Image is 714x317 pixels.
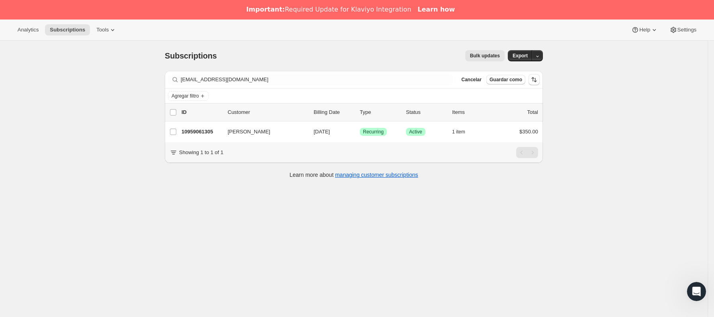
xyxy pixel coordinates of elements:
span: Export [513,53,528,59]
button: [PERSON_NAME] [223,125,302,138]
button: 1 item [452,126,474,137]
div: 10959061305[PERSON_NAME][DATE]LogradoRecurringLogradoActive1 item$350.00 [181,126,538,137]
div: IDCustomerBilling DateTypeStatusItemsTotal [181,108,538,116]
span: Settings [677,27,696,33]
p: ID [181,108,221,116]
span: $350.00 [519,129,538,135]
b: Important: [246,6,285,13]
span: [DATE] [314,129,330,135]
span: Subscriptions [50,27,85,33]
button: Ordenar los resultados [529,74,540,85]
nav: Paginación [516,147,538,158]
span: Tools [96,27,109,33]
div: Type [360,108,400,116]
span: Agregar filtro [172,93,199,99]
button: Subscriptions [45,24,90,35]
span: Subscriptions [165,51,217,60]
button: Agregar filtro [168,91,209,101]
div: Items [452,108,492,116]
span: Help [639,27,650,33]
p: 10959061305 [181,128,221,136]
button: Export [508,50,533,61]
button: Tools [92,24,121,35]
button: Guardar como [486,75,525,84]
span: Recurring [363,129,384,135]
button: Cancelar [458,75,485,84]
span: Cancelar [461,76,482,83]
span: Bulk updates [470,53,500,59]
p: Customer [228,108,307,116]
span: Guardar como [490,76,522,83]
button: Analytics [13,24,43,35]
a: Learn how [417,6,455,14]
a: managing customer subscriptions [335,172,418,178]
span: Analytics [18,27,39,33]
iframe: Intercom live chat [687,282,706,301]
p: Showing 1 to 1 of 1 [179,149,223,157]
p: Billing Date [314,108,353,116]
div: Required Update for Klaviyo Integration [246,6,411,14]
button: Help [626,24,663,35]
span: Active [409,129,422,135]
span: 1 item [452,129,465,135]
button: Settings [665,24,701,35]
input: Filter subscribers [181,74,453,85]
p: Total [527,108,538,116]
button: Bulk updates [465,50,505,61]
p: Learn more about [290,171,418,179]
p: Status [406,108,446,116]
span: [PERSON_NAME] [228,128,270,136]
